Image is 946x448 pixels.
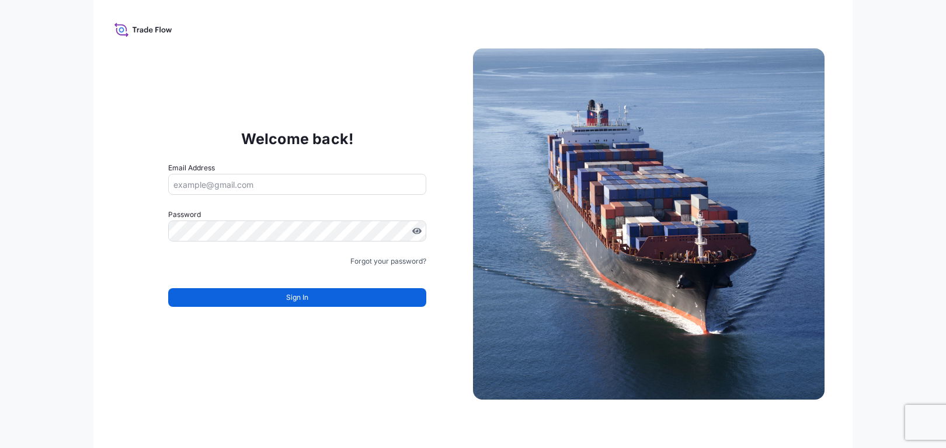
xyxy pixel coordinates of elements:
[168,174,426,195] input: example@gmail.com
[286,292,308,303] span: Sign In
[168,209,426,220] label: Password
[473,48,825,400] img: Ship illustration
[241,129,354,148] p: Welcome back!
[350,256,426,267] a: Forgot your password?
[168,288,426,307] button: Sign In
[412,226,422,236] button: Show password
[168,162,215,174] label: Email Address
